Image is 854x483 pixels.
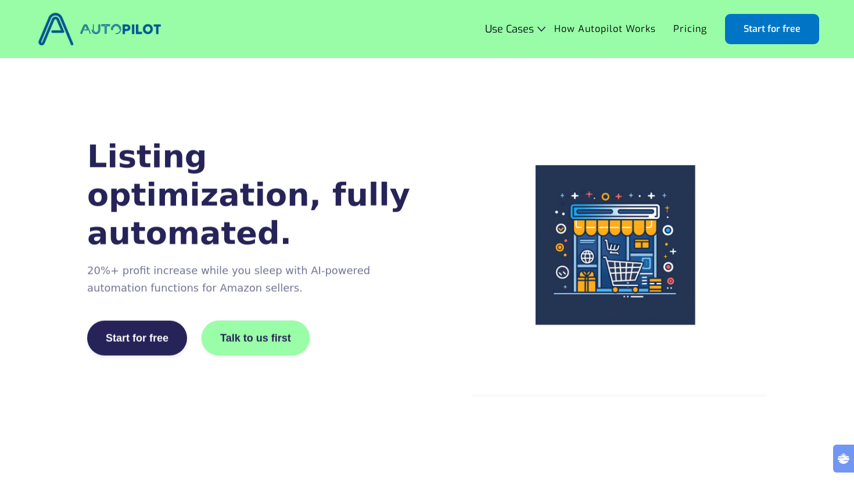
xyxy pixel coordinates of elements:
div: Use Cases [485,23,534,35]
h1: Listing optimization, fully automated. [87,138,419,253]
div: Use Cases [485,23,546,35]
a: Start for free [725,14,819,44]
a: Start for free [87,321,187,356]
p: 20%+ profit increase while you sleep with AI-powered automation functions for Amazon sellers. [87,262,419,297]
img: Icon Rounded Chevron Dark - BRIX Templates [537,26,546,31]
a: How Autopilot Works [546,18,665,40]
a: Talk to us first [201,320,310,356]
div: Talk to us first [220,332,291,344]
a: Pricing [665,18,716,40]
div: Start for free [106,332,168,344]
